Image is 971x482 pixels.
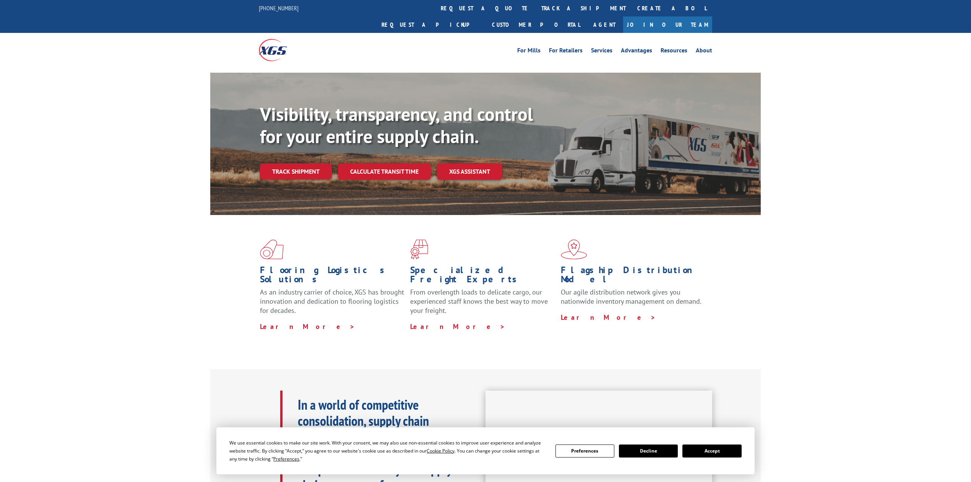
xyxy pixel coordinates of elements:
[661,47,687,56] a: Resources
[410,288,555,322] p: From overlength loads to delicate cargo, our experienced staff knows the best way to move your fr...
[427,448,455,454] span: Cookie Policy
[338,163,431,180] a: Calculate transit time
[549,47,583,56] a: For Retailers
[555,445,614,458] button: Preferences
[260,322,355,331] a: Learn More >
[696,47,712,56] a: About
[619,445,678,458] button: Decline
[623,16,712,33] a: Join Our Team
[486,16,586,33] a: Customer Portal
[273,456,299,462] span: Preferences
[260,288,404,315] span: As an industry carrier of choice, XGS has brought innovation and dedication to flooring logistics...
[561,265,705,288] h1: Flagship Distribution Model
[410,265,555,288] h1: Specialized Freight Experts
[260,239,284,259] img: xgs-icon-total-supply-chain-intelligence-red
[260,163,332,179] a: Track shipment
[376,16,486,33] a: Request a pickup
[517,47,541,56] a: For Mills
[561,313,656,322] a: Learn More >
[586,16,623,33] a: Agent
[216,427,755,474] div: Cookie Consent Prompt
[229,439,546,463] div: We use essential cookies to make our site work. With your consent, we may also use non-essential ...
[259,4,299,12] a: [PHONE_NUMBER]
[410,239,428,259] img: xgs-icon-focused-on-flooring-red
[621,47,652,56] a: Advantages
[260,265,404,288] h1: Flooring Logistics Solutions
[591,47,612,56] a: Services
[410,322,505,331] a: Learn More >
[437,163,502,180] a: XGS ASSISTANT
[561,239,587,259] img: xgs-icon-flagship-distribution-model-red
[260,102,533,148] b: Visibility, transparency, and control for your entire supply chain.
[561,288,701,306] span: Our agile distribution network gives you nationwide inventory management on demand.
[682,445,741,458] button: Accept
